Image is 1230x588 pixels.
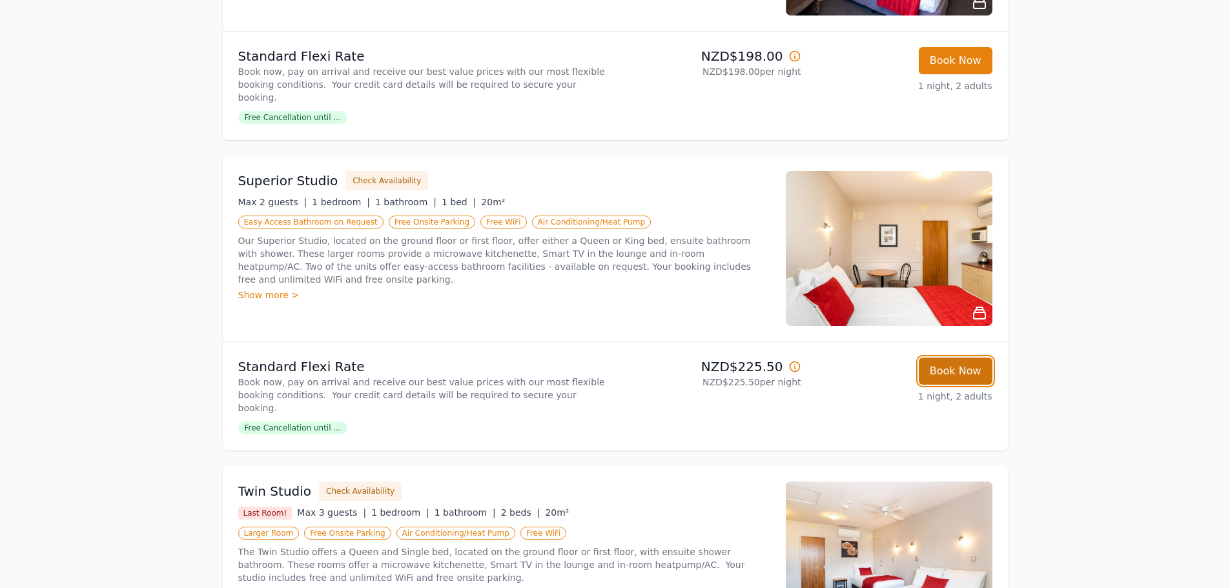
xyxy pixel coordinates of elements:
[238,507,292,520] span: Last Room!
[297,507,366,518] span: Max 3 guests |
[238,216,384,228] span: Easy Access Bathroom on Request
[238,172,338,190] h3: Superior Studio
[919,47,992,74] button: Book Now
[238,65,610,104] p: Book now, pay on arrival and receive our best value prices with our most flexible booking conditi...
[345,171,428,190] button: Check Availability
[620,358,801,376] p: NZD$225.50
[238,545,770,584] p: The Twin Studio offers a Queen and Single bed, located on the ground floor or first floor, with e...
[238,376,610,414] p: Book now, pay on arrival and receive our best value prices with our most flexible booking conditi...
[238,234,770,286] p: Our Superior Studio, located on the ground floor or first floor, offer either a Queen or King bed...
[545,507,569,518] span: 20m²
[481,197,505,207] span: 20m²
[238,482,312,500] h3: Twin Studio
[389,216,475,228] span: Free Onsite Parking
[238,289,770,301] div: Show more >
[312,197,370,207] span: 1 bedroom |
[396,527,515,540] span: Air Conditioning/Heat Pump
[375,197,436,207] span: 1 bathroom |
[620,47,801,65] p: NZD$198.00
[812,79,992,92] p: 1 night, 2 adults
[238,527,300,540] span: Larger Room
[501,507,540,518] span: 2 beds |
[620,65,801,78] p: NZD$198.00 per night
[238,47,610,65] p: Standard Flexi Rate
[435,507,496,518] span: 1 bathroom |
[304,527,391,540] span: Free Onsite Parking
[319,482,402,501] button: Check Availability
[532,216,651,228] span: Air Conditioning/Heat Pump
[442,197,476,207] span: 1 bed |
[238,421,347,434] span: Free Cancellation until ...
[919,358,992,385] button: Book Now
[238,358,610,376] p: Standard Flexi Rate
[371,507,429,518] span: 1 bedroom |
[238,197,307,207] span: Max 2 guests |
[520,527,567,540] span: Free WiFi
[480,216,527,228] span: Free WiFi
[620,376,801,389] p: NZD$225.50 per night
[812,390,992,403] p: 1 night, 2 adults
[238,111,347,124] span: Free Cancellation until ...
